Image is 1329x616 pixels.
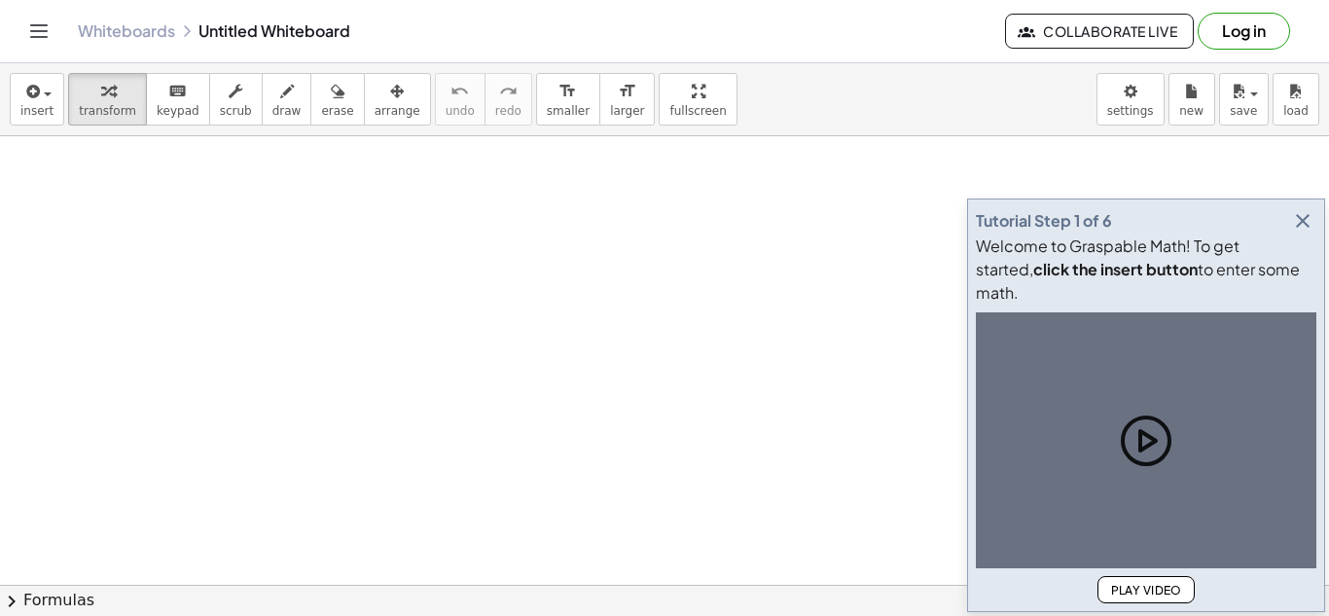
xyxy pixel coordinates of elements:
div: Tutorial Step 1 of 6 [976,209,1112,233]
i: keyboard [168,80,187,103]
button: redoredo [485,73,532,126]
button: transform [68,73,147,126]
button: scrub [209,73,263,126]
button: undoundo [435,73,485,126]
span: insert [20,104,54,118]
span: Play Video [1110,583,1182,598]
button: draw [262,73,312,126]
b: click the insert button [1033,259,1198,279]
button: Toggle navigation [23,16,54,47]
button: format_sizesmaller [536,73,600,126]
i: redo [499,80,518,103]
span: save [1230,104,1257,118]
button: insert [10,73,64,126]
button: load [1273,73,1319,126]
button: save [1219,73,1269,126]
button: fullscreen [659,73,736,126]
button: erase [310,73,364,126]
span: load [1283,104,1309,118]
span: larger [610,104,644,118]
a: Whiteboards [78,21,175,41]
span: Collaborate Live [1022,22,1177,40]
span: redo [495,104,521,118]
i: format_size [618,80,636,103]
span: scrub [220,104,252,118]
button: Play Video [1097,576,1195,603]
span: new [1179,104,1203,118]
span: fullscreen [669,104,726,118]
button: new [1168,73,1215,126]
span: smaller [547,104,590,118]
button: keyboardkeypad [146,73,210,126]
button: format_sizelarger [599,73,655,126]
span: keypad [157,104,199,118]
span: undo [446,104,475,118]
div: Welcome to Graspable Math! To get started, to enter some math. [976,235,1316,305]
span: transform [79,104,136,118]
span: settings [1107,104,1154,118]
button: Log in [1198,13,1290,50]
i: format_size [558,80,577,103]
button: Collaborate Live [1005,14,1194,49]
span: erase [321,104,353,118]
span: arrange [375,104,420,118]
button: arrange [364,73,431,126]
button: settings [1096,73,1165,126]
i: undo [450,80,469,103]
span: draw [272,104,302,118]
